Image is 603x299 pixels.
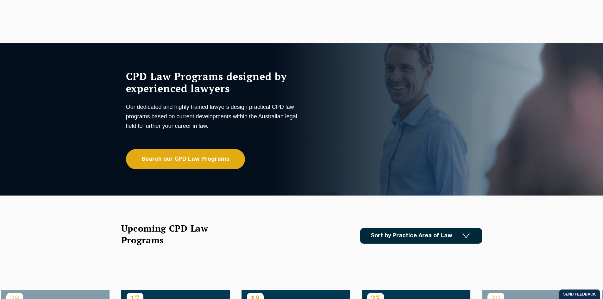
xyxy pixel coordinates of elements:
a: Sort by Practice Area of Law [360,228,482,244]
h2: Upcoming CPD Law Programs [121,222,224,246]
h1: CPD Law Programs designed by experienced lawyers [126,70,300,94]
a: Search our CPD Law Programs [126,149,245,169]
p: Our dedicated and highly trained lawyers design practical CPD law programs based on current devel... [126,102,300,131]
img: Icon [462,233,470,239]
